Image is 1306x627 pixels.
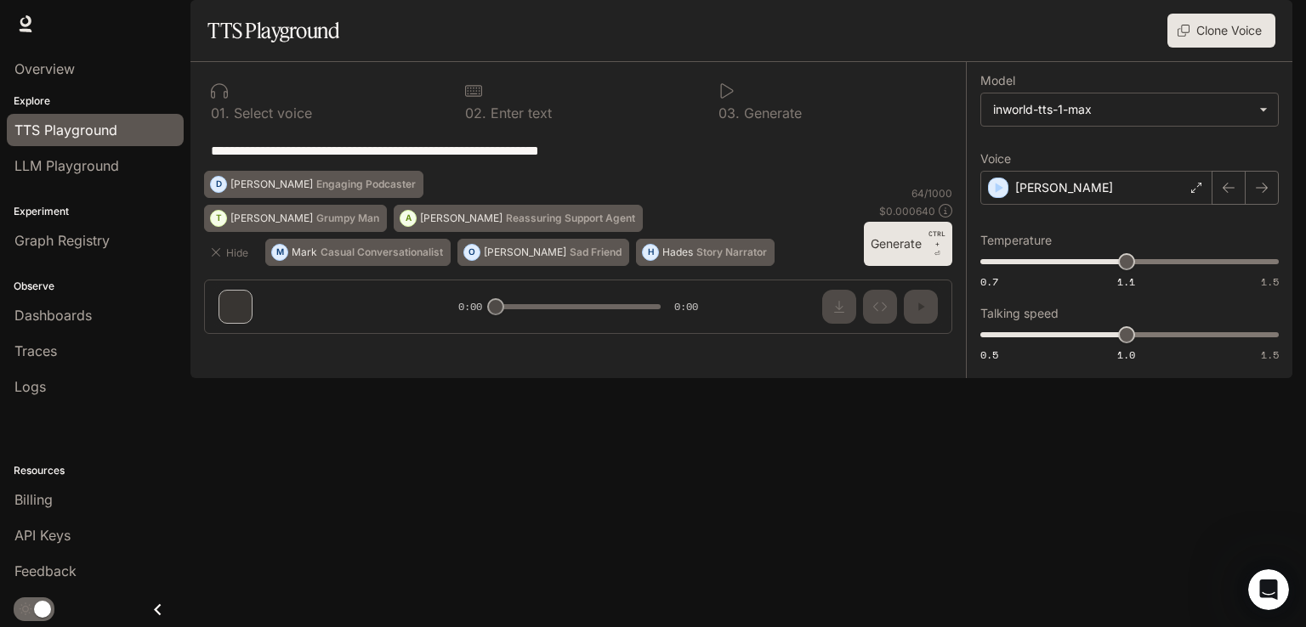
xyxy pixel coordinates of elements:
p: Mark [292,247,317,257]
button: A[PERSON_NAME]Reassuring Support Agent [394,205,643,232]
p: Grumpy Man [316,213,379,223]
p: Model [980,75,1015,87]
div: inworld-tts-1-max [993,101,1251,118]
p: 0 3 . [718,106,740,120]
span: 0.7 [980,274,998,289]
button: D[PERSON_NAME]Engaging Podcaster [204,171,423,198]
p: Select voice [230,106,312,120]
div: A [400,205,416,232]
p: Enter text [486,106,552,120]
iframe: Intercom live chat [1248,569,1289,610]
p: Casual Conversationalist [321,247,443,257]
p: Hades [662,247,693,257]
span: 1.1 [1117,274,1135,289]
p: Reassuring Support Agent [506,213,635,223]
button: T[PERSON_NAME]Grumpy Man [204,205,387,232]
div: D [211,171,226,198]
h1: TTS Playground [207,14,339,48]
button: GenerateCTRL +⏎ [864,222,952,266]
div: O [464,239,480,266]
p: [PERSON_NAME] [230,213,313,223]
div: H [643,239,658,266]
button: O[PERSON_NAME]Sad Friend [457,239,629,266]
div: inworld-tts-1-max [981,93,1278,126]
p: Talking speed [980,308,1059,319]
button: HHadesStory Narrator [636,239,775,266]
p: [PERSON_NAME] [1015,179,1113,196]
span: 0.5 [980,347,998,362]
button: MMarkCasual Conversationalist [265,239,451,266]
span: 1.5 [1261,274,1279,289]
button: Clone Voice [1167,14,1275,48]
p: [PERSON_NAME] [230,179,313,189]
p: $ 0.000640 [879,204,935,218]
p: Temperature [980,234,1052,246]
p: [PERSON_NAME] [484,247,566,257]
p: Generate [740,106,802,120]
span: 1.5 [1261,347,1279,362]
p: Story Narrator [696,247,767,257]
span: 1.0 [1117,347,1135,362]
p: [PERSON_NAME] [420,213,503,223]
p: 0 1 . [211,106,230,120]
div: T [211,205,226,232]
button: Hide [204,239,258,266]
p: Voice [980,153,1011,165]
p: 0 2 . [465,106,486,120]
p: CTRL + [928,229,945,249]
p: Engaging Podcaster [316,179,416,189]
p: Sad Friend [570,247,622,257]
p: 64 / 1000 [911,186,952,201]
p: ⏎ [928,229,945,259]
div: M [272,239,287,266]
